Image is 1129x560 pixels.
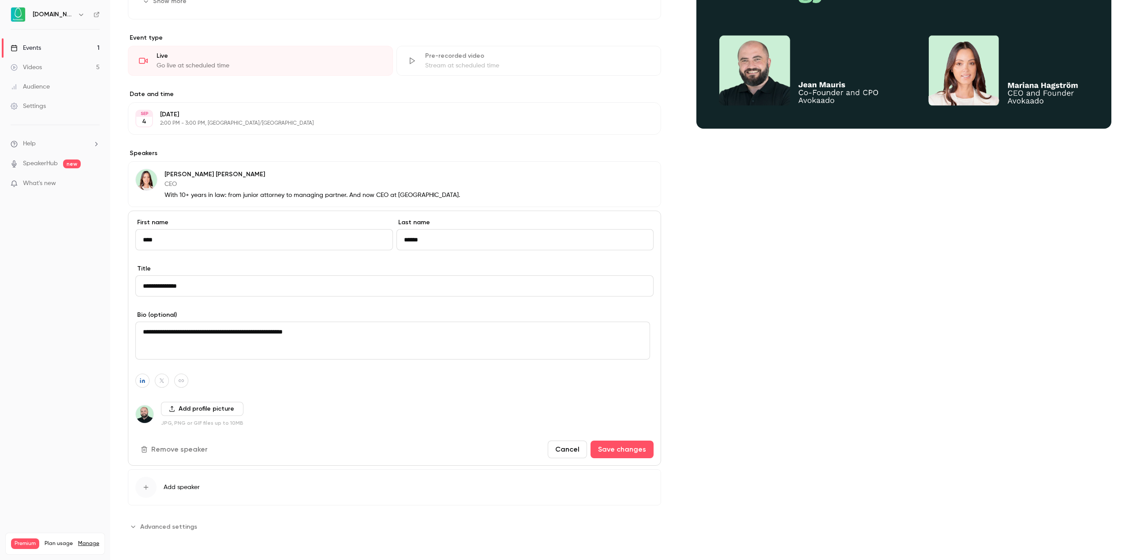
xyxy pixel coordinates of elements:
[7,270,169,285] textarea: Message…
[135,218,393,227] label: First name
[32,26,169,217] div: Hey [PERSON_NAME],I've tried recreating them multiple times, but with no success. They don't appe...
[11,7,25,22] img: Avokaado.io
[39,163,117,171] a: [URL][DOMAIN_NAME]
[396,218,654,227] label: Last name
[128,46,393,76] div: LiveGo live at scheduled time
[23,139,36,148] span: Help
[157,52,382,60] div: Live
[78,540,99,547] a: Manage
[42,289,49,296] button: Upload attachment
[164,170,460,179] p: [PERSON_NAME] [PERSON_NAME]
[160,120,614,127] p: 2:00 PM - 3:00 PM, [GEOGRAPHIC_DATA]/[GEOGRAPHIC_DATA]
[157,61,382,70] div: Go live at scheduled time
[425,52,650,60] div: Pre-recorded video
[128,519,661,534] section: Advanced settings
[161,402,243,416] button: Add profile picture
[11,102,46,111] div: Settings
[128,33,661,42] p: Event type
[39,106,162,115] div: Head of Marketing
[136,405,153,423] img: Jean Mauris
[25,5,39,19] img: Profile image for Luuk
[39,141,162,149] a: [EMAIL_ADDRESS][DOMAIN_NAME]
[164,483,200,492] span: Add speaker
[39,92,162,106] h2: [PERSON_NAME]
[7,224,145,269] div: Hey [PERSON_NAME], we've found an issue and are currently working on a fix. Stay tuned! Thanks fo...
[39,45,162,88] div: I've tried recreating them multiple times, but with no success. They don't appear in HubSpot, and...
[396,46,662,76] div: Pre-recorded videoStream at scheduled time
[7,26,169,224] div: user says…
[11,538,39,549] span: Premium
[128,90,661,99] label: Date and time
[135,441,215,458] button: Remove speaker
[164,180,460,189] p: CEO
[151,285,165,299] button: Send a message…
[33,10,74,19] h6: [DOMAIN_NAME]
[140,522,197,531] span: Advanced settings
[28,289,35,296] button: Gif picker
[128,519,202,534] button: Advanced settings
[136,111,152,117] div: SEP
[7,224,169,289] div: Luuk says…
[39,31,162,40] div: Hey [PERSON_NAME],
[160,110,614,119] p: [DATE]
[138,4,155,20] button: Home
[43,4,60,11] h1: Luuk
[23,159,58,168] a: SpeakerHub
[128,469,661,505] button: Add speaker
[591,441,654,458] button: Save changes
[425,61,650,70] div: Stream at scheduled time
[142,117,146,126] p: 4
[14,230,138,264] div: Hey [PERSON_NAME], we've found an issue and are currently working on a fix. Stay tuned! Thanks fo...
[11,44,41,52] div: Events
[6,4,22,20] button: go back
[136,169,157,190] img: Mariana Hagström
[164,191,460,200] p: With 10+ years in law: from junior attorney to managing partner. And now CEO at [GEOGRAPHIC_DATA].
[128,161,661,207] div: Mariana Hagström[PERSON_NAME] [PERSON_NAME]CEOWith 10+ years in law: from junior attorney to mana...
[63,159,81,168] span: new
[135,264,654,273] label: Title
[39,132,44,137] img: emailAddress
[161,419,243,426] p: JPG, PNG or GIF files up to 10MB
[11,139,100,148] li: help-dropdown-opener
[39,119,162,128] div: [DOMAIN_NAME]
[14,289,21,296] button: Emoji picker
[11,82,50,91] div: Audience
[43,11,82,20] p: Active 2h ago
[45,540,73,547] span: Plan usage
[135,311,654,319] label: Bio (optional)
[23,179,56,188] span: What's new
[548,441,587,458] button: Cancel
[11,63,42,72] div: Videos
[155,4,171,19] div: Close
[39,148,49,159] img: website
[128,149,661,158] label: Speakers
